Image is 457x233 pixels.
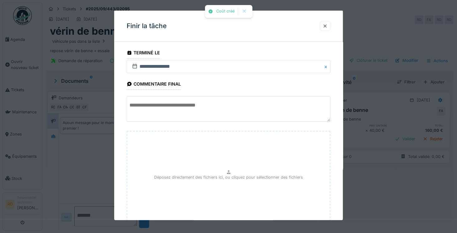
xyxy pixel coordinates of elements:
div: Coût créé [216,9,235,14]
div: Terminé le [127,48,160,59]
button: Close [323,60,330,73]
h3: Finir la tâche [127,22,167,30]
p: Déposez directement des fichiers ici, ou cliquez pour sélectionner des fichiers [154,174,303,180]
div: Commentaire final [127,79,181,90]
